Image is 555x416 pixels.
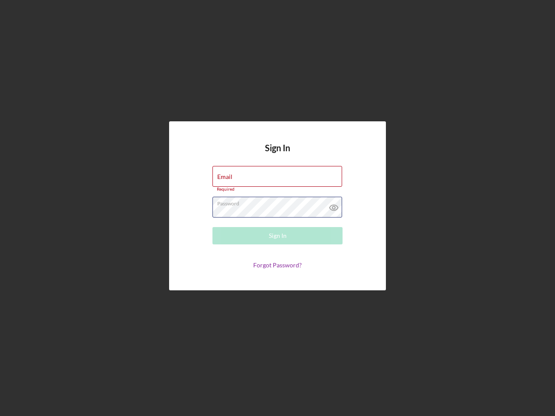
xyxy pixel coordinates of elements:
button: Sign In [212,227,343,244]
div: Required [212,187,343,192]
a: Forgot Password? [253,261,302,269]
h4: Sign In [265,143,290,166]
label: Email [217,173,232,180]
div: Sign In [269,227,287,244]
label: Password [217,197,342,207]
